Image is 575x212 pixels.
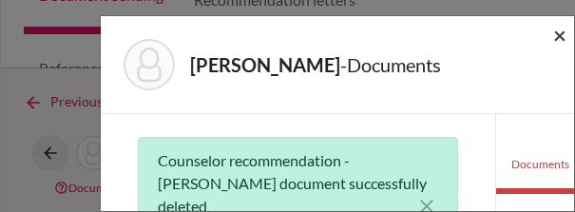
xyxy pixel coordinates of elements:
strong: [PERSON_NAME] [190,53,340,76]
span: × [553,21,566,48]
span: - Documents [340,53,441,76]
button: Close [553,24,566,47]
